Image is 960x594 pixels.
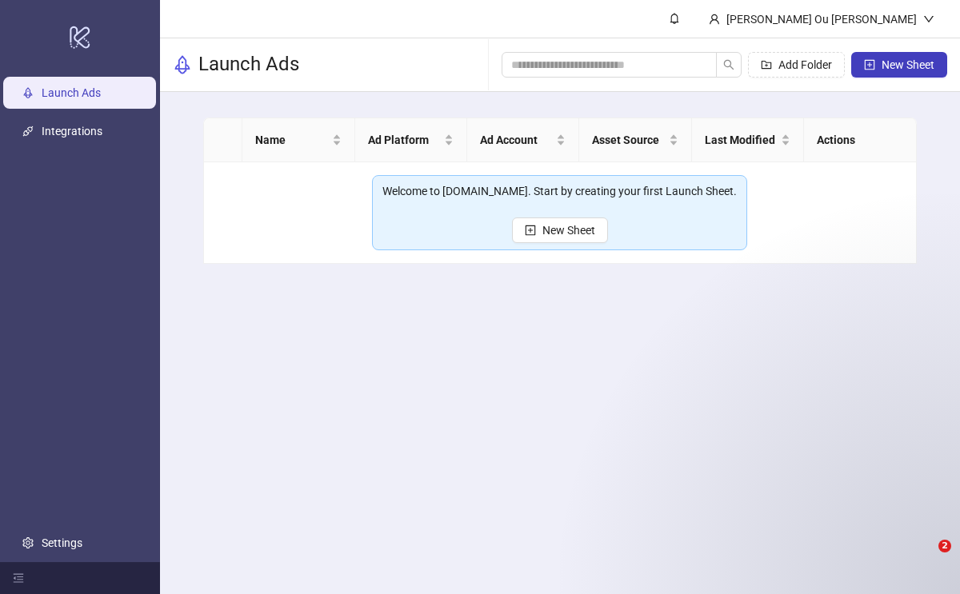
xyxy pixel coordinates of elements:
[709,14,720,25] span: user
[198,52,299,78] h3: Launch Ads
[723,59,734,70] span: search
[355,118,467,162] th: Ad Platform
[368,131,441,149] span: Ad Platform
[467,118,579,162] th: Ad Account
[692,118,804,162] th: Last Modified
[173,55,192,74] span: rocket
[542,224,595,237] span: New Sheet
[864,59,875,70] span: plus-square
[851,52,947,78] button: New Sheet
[255,131,328,149] span: Name
[42,125,102,138] a: Integrations
[382,182,737,200] div: Welcome to [DOMAIN_NAME]. Start by creating your first Launch Sheet.
[882,58,934,71] span: New Sheet
[480,131,553,149] span: Ad Account
[778,58,832,71] span: Add Folder
[669,13,680,24] span: bell
[579,118,691,162] th: Asset Source
[592,131,665,149] span: Asset Source
[705,131,778,149] span: Last Modified
[512,217,608,243] button: New Sheet
[13,572,24,584] span: menu-fold
[761,59,772,70] span: folder-add
[748,52,845,78] button: Add Folder
[42,536,82,549] a: Settings
[938,540,951,552] span: 2
[42,86,101,99] a: Launch Ads
[804,118,916,162] th: Actions
[525,225,536,236] span: plus-square
[242,118,354,162] th: Name
[923,14,934,25] span: down
[906,540,944,578] iframe: Intercom live chat
[720,10,923,28] div: [PERSON_NAME] Ou [PERSON_NAME]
